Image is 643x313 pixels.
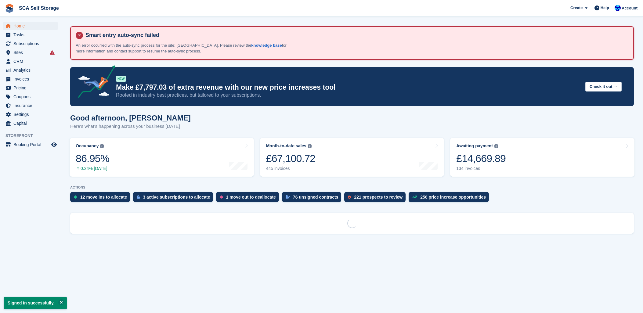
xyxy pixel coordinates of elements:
[70,192,133,205] a: 12 move ins to allocate
[282,192,345,205] a: 76 unsigned contracts
[456,152,506,165] div: £14,669.89
[3,39,58,48] a: menu
[74,195,77,199] img: move_ins_to_allocate_icon-fdf77a2bb77ea45bf5b3d319d69a93e2d87916cf1d5bf7949dd705db3b84f3ca.svg
[601,5,609,11] span: Help
[4,297,67,309] p: Signed in successfully.
[450,138,634,177] a: Awaiting payment £14,669.89 134 invoices
[83,32,628,39] h4: Smart entry auto-sync failed
[76,143,99,149] div: Occupancy
[3,84,58,92] a: menu
[409,192,492,205] a: 256 price increase opportunities
[70,114,191,122] h1: Good afternoon, [PERSON_NAME]
[13,119,50,128] span: Capital
[354,195,403,200] div: 221 prospects to review
[308,144,312,148] img: icon-info-grey-7440780725fd019a000dd9b08b2336e03edf1995a4989e88bcd33f0948082b44.svg
[70,138,254,177] a: Occupancy 86.95% 0.24% [DATE]
[133,192,216,205] a: 3 active subscriptions to allocate
[13,110,50,119] span: Settings
[13,92,50,101] span: Coupons
[622,5,638,11] span: Account
[100,144,104,148] img: icon-info-grey-7440780725fd019a000dd9b08b2336e03edf1995a4989e88bcd33f0948082b44.svg
[13,22,50,30] span: Home
[13,75,50,83] span: Invoices
[348,195,351,199] img: prospect-51fa495bee0391a8d652442698ab0144808aea92771e9ea1ae160a38d050c398.svg
[50,141,58,148] a: Preview store
[76,166,109,171] div: 0.24% [DATE]
[50,50,55,55] i: Smart entry sync failures have occurred
[16,3,61,13] a: SCA Self Storage
[5,133,61,139] span: Storefront
[3,110,58,119] a: menu
[3,92,58,101] a: menu
[13,84,50,92] span: Pricing
[3,48,58,57] a: menu
[420,195,486,200] div: 256 price increase opportunities
[570,5,583,11] span: Create
[116,92,580,99] p: Rooted in industry best practices, but tailored to your subscriptions.
[293,195,338,200] div: 76 unsigned contracts
[266,152,316,165] div: £67,100.72
[3,22,58,30] a: menu
[3,140,58,149] a: menu
[412,196,417,198] img: price_increase_opportunities-93ffe204e8149a01c8c9dc8f82e8f89637d9d84a8eef4429ea346261dce0b2c0.svg
[3,75,58,83] a: menu
[266,166,316,171] div: 445 invoices
[137,195,140,199] img: active_subscription_to_allocate_icon-d502201f5373d7db506a760aba3b589e785aa758c864c3986d89f69b8ff3...
[76,42,289,54] p: An error occurred with the auto-sync process for the site: [GEOGRAPHIC_DATA]. Please review the f...
[73,65,116,100] img: price-adjustments-announcement-icon-8257ccfd72463d97f412b2fc003d46551f7dbcb40ab6d574587a9cd5c0d94...
[226,195,276,200] div: 1 move out to deallocate
[70,123,191,130] p: Here's what's happening across your business [DATE]
[116,76,126,82] div: NEW
[80,195,127,200] div: 12 move ins to allocate
[266,143,306,149] div: Month-to-date sales
[3,101,58,110] a: menu
[456,166,506,171] div: 134 invoices
[13,39,50,48] span: Subscriptions
[70,185,634,189] p: ACTIONS
[286,195,290,199] img: contract_signature_icon-13c848040528278c33f63329250d36e43548de30e8caae1d1a13099fd9432cc5.svg
[13,57,50,66] span: CRM
[116,83,580,92] p: Make £7,797.03 of extra revenue with our new price increases tool
[344,192,409,205] a: 221 prospects to review
[3,119,58,128] a: menu
[220,195,223,199] img: move_outs_to_deallocate_icon-f764333ba52eb49d3ac5e1228854f67142a1ed5810a6f6cc68b1a99e826820c5.svg
[13,48,50,57] span: Sites
[13,31,50,39] span: Tasks
[3,57,58,66] a: menu
[13,66,50,74] span: Analytics
[5,4,14,13] img: stora-icon-8386f47178a22dfd0bd8f6a31ec36ba5ce8667c1dd55bd0f319d3a0aa187defe.svg
[456,143,493,149] div: Awaiting payment
[494,144,498,148] img: icon-info-grey-7440780725fd019a000dd9b08b2336e03edf1995a4989e88bcd33f0948082b44.svg
[585,82,622,92] button: Check it out →
[13,140,50,149] span: Booking Portal
[143,195,210,200] div: 3 active subscriptions to allocate
[3,66,58,74] a: menu
[260,138,444,177] a: Month-to-date sales £67,100.72 445 invoices
[13,101,50,110] span: Insurance
[615,5,621,11] img: Kelly Neesham
[3,31,58,39] a: menu
[216,192,282,205] a: 1 move out to deallocate
[251,43,282,48] a: knowledge base
[76,152,109,165] div: 86.95%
